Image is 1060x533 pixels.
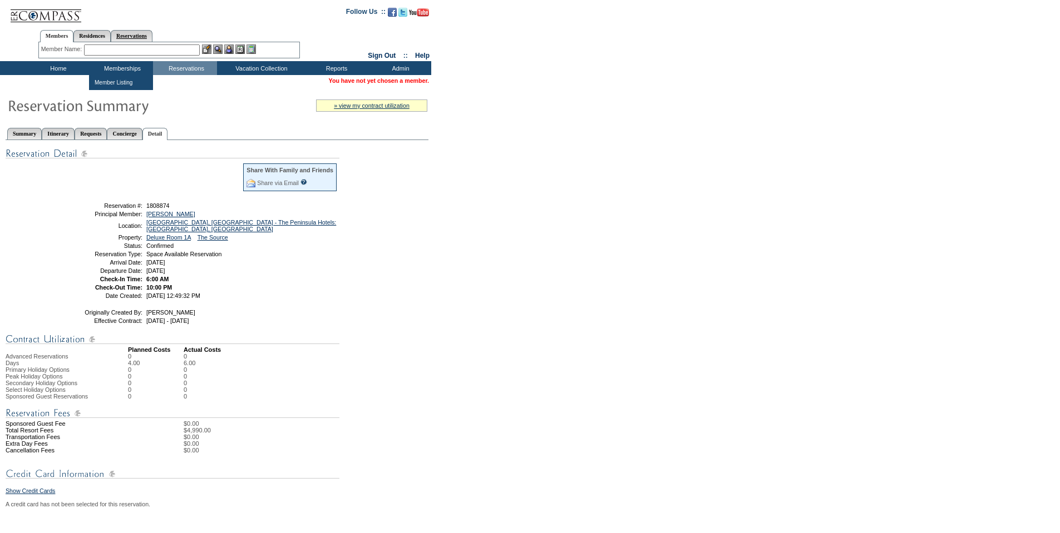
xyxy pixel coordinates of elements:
[367,61,431,75] td: Admin
[184,380,195,386] td: 0
[128,393,184,400] td: 0
[184,434,428,440] td: $0.00
[198,234,228,241] a: The Source
[128,366,184,373] td: 0
[6,420,128,427] td: Sponsored Guest Fee
[153,61,217,75] td: Reservations
[217,61,303,75] td: Vacation Collection
[42,128,75,140] a: Itinerary
[6,487,55,494] a: Show Credit Cards
[63,219,142,232] td: Location:
[184,346,428,353] td: Actual Costs
[213,44,223,54] img: View
[63,242,142,249] td: Status:
[63,292,142,299] td: Date Created:
[184,373,195,380] td: 0
[6,373,62,380] span: Peak Holiday Options
[146,234,191,241] a: Deluxe Room 1A
[6,353,68,360] span: Advanced Reservations
[388,8,397,17] img: Become our fan on Facebook
[398,8,407,17] img: Follow us on Twitter
[63,211,142,217] td: Principal Member:
[100,276,142,282] strong: Check-In Time:
[6,427,128,434] td: Total Resort Fees
[128,353,184,360] td: 0
[6,386,66,393] span: Select Holiday Options
[368,52,396,59] a: Sign Out
[146,242,174,249] span: Confirmed
[142,128,168,140] a: Detail
[75,128,107,140] a: Requests
[41,44,84,54] div: Member Name:
[6,501,428,507] div: A credit card has not been selected for this reservation.
[7,128,42,140] a: Summary
[128,360,184,366] td: 4.00
[303,61,367,75] td: Reports
[63,202,142,209] td: Reservation #:
[63,309,142,316] td: Originally Created By:
[63,317,142,324] td: Effective Contract:
[409,8,429,17] img: Subscribe to our YouTube Channel
[6,393,88,400] span: Sponsored Guest Reservations
[6,380,77,386] span: Secondary Holiday Options
[25,61,89,75] td: Home
[6,147,339,161] img: Reservation Detail
[184,386,195,393] td: 0
[246,167,333,173] div: Share With Family and Friends
[7,94,230,116] img: Reservaton Summary
[257,180,299,186] a: Share via Email
[334,102,410,109] a: » view my contract utilization
[184,353,195,360] td: 0
[128,346,184,353] td: Planned Costs
[6,332,339,346] img: Contract Utilization
[346,7,386,20] td: Follow Us ::
[415,52,430,59] a: Help
[146,251,221,257] span: Space Available Reservation
[184,427,428,434] td: $4,990.00
[63,259,142,266] td: Arrival Date:
[409,11,429,18] a: Subscribe to our YouTube Channel
[246,44,256,54] img: b_calculator.gif
[6,467,339,481] img: Credit Card Information
[6,447,128,454] td: Cancellation Fees
[146,219,336,232] a: [GEOGRAPHIC_DATA], [GEOGRAPHIC_DATA] - The Peninsula Hotels: [GEOGRAPHIC_DATA], [GEOGRAPHIC_DATA]
[146,267,165,274] span: [DATE]
[63,234,142,241] td: Property:
[184,393,195,400] td: 0
[184,360,195,366] td: 6.00
[224,44,234,54] img: Impersonate
[63,251,142,257] td: Reservation Type:
[6,406,339,420] img: Reservation Fees
[184,447,428,454] td: $0.00
[6,366,70,373] span: Primary Holiday Options
[235,44,245,54] img: Reservations
[111,30,152,42] a: Reservations
[95,284,142,291] strong: Check-Out Time:
[146,211,195,217] a: [PERSON_NAME]
[146,259,165,266] span: [DATE]
[184,440,428,447] td: $0.00
[146,309,195,316] span: [PERSON_NAME]
[146,276,169,282] span: 6:00 AM
[128,386,184,393] td: 0
[6,434,128,440] td: Transportation Fees
[146,317,189,324] span: [DATE] - [DATE]
[146,284,172,291] span: 10:00 PM
[63,267,142,274] td: Departure Date:
[6,440,128,447] td: Extra Day Fees
[73,30,111,42] a: Residences
[89,61,153,75] td: Memberships
[398,11,407,18] a: Follow us on Twitter
[128,380,184,386] td: 0
[40,30,74,42] a: Members
[184,420,428,427] td: $0.00
[300,179,307,185] input: What is this?
[128,373,184,380] td: 0
[184,366,195,373] td: 0
[388,11,397,18] a: Become our fan on Facebook
[6,360,19,366] span: Days
[403,52,408,59] span: ::
[146,202,170,209] span: 1808874
[329,77,429,84] span: You have not yet chosen a member.
[202,44,211,54] img: b_edit.gif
